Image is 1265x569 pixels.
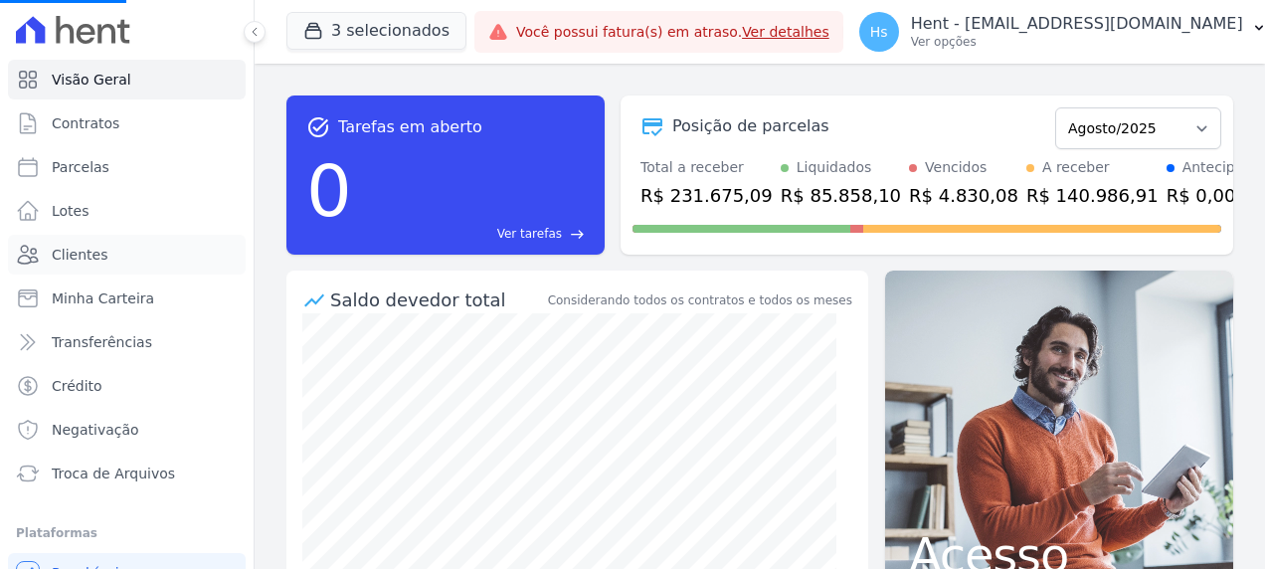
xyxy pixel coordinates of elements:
a: Parcelas [8,147,246,187]
span: Negativação [52,420,139,440]
span: task_alt [306,115,330,139]
div: A receber [1042,157,1110,178]
span: Crédito [52,376,102,396]
div: R$ 85.858,10 [781,182,901,209]
div: Saldo devedor total [330,286,544,313]
div: Liquidados [797,157,872,178]
span: Parcelas [52,157,109,177]
span: Contratos [52,113,119,133]
a: Minha Carteira [8,279,246,318]
button: 3 selecionados [286,12,466,50]
a: Troca de Arquivos [8,454,246,493]
a: Lotes [8,191,246,231]
span: Lotes [52,201,90,221]
div: R$ 140.986,91 [1026,182,1159,209]
a: Ver tarefas east [360,225,585,243]
span: Visão Geral [52,70,131,90]
p: Ver opções [911,34,1243,50]
a: Visão Geral [8,60,246,99]
a: Contratos [8,103,246,143]
a: Transferências [8,322,246,362]
span: Minha Carteira [52,288,154,308]
span: Ver tarefas [497,225,562,243]
div: Considerando todos os contratos e todos os meses [548,291,852,309]
span: Hs [870,25,888,39]
div: Plataformas [16,521,238,545]
a: Clientes [8,235,246,275]
div: Vencidos [925,157,987,178]
span: Você possui fatura(s) em atraso. [516,22,829,43]
div: Posição de parcelas [672,114,829,138]
a: Crédito [8,366,246,406]
div: R$ 0,00 [1167,182,1261,209]
div: Total a receber [640,157,773,178]
div: 0 [306,139,352,243]
a: Negativação [8,410,246,450]
div: R$ 231.675,09 [640,182,773,209]
span: east [570,227,585,242]
p: Hent - [EMAIL_ADDRESS][DOMAIN_NAME] [911,14,1243,34]
span: Tarefas em aberto [338,115,482,139]
div: Antecipado [1182,157,1261,178]
span: Transferências [52,332,152,352]
span: Clientes [52,245,107,265]
a: Ver detalhes [742,24,829,40]
span: Troca de Arquivos [52,464,175,483]
div: R$ 4.830,08 [909,182,1018,209]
